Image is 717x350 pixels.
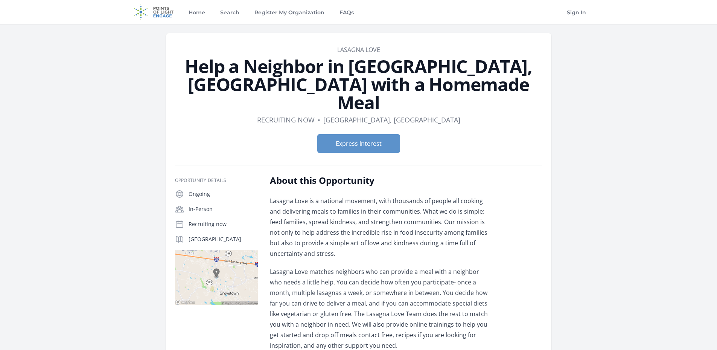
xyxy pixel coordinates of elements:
button: Express Interest [317,134,400,153]
h3: Opportunity Details [175,177,258,183]
dd: [GEOGRAPHIC_DATA], [GEOGRAPHIC_DATA] [323,115,460,125]
p: Ongoing [189,190,258,198]
p: [GEOGRAPHIC_DATA] [189,235,258,243]
a: Lasagna Love [337,46,380,54]
dd: Recruiting now [257,115,315,125]
h1: Help a Neighbor in [GEOGRAPHIC_DATA], [GEOGRAPHIC_DATA] with a Homemade Meal [175,57,542,112]
p: In-Person [189,205,258,213]
p: Recruiting now [189,220,258,228]
p: Lasagna Love is a national movement, with thousands of people all cooking and delivering meals to... [270,196,490,259]
div: • [318,115,320,125]
img: Map [175,250,258,305]
h2: About this Opportunity [270,174,490,186]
